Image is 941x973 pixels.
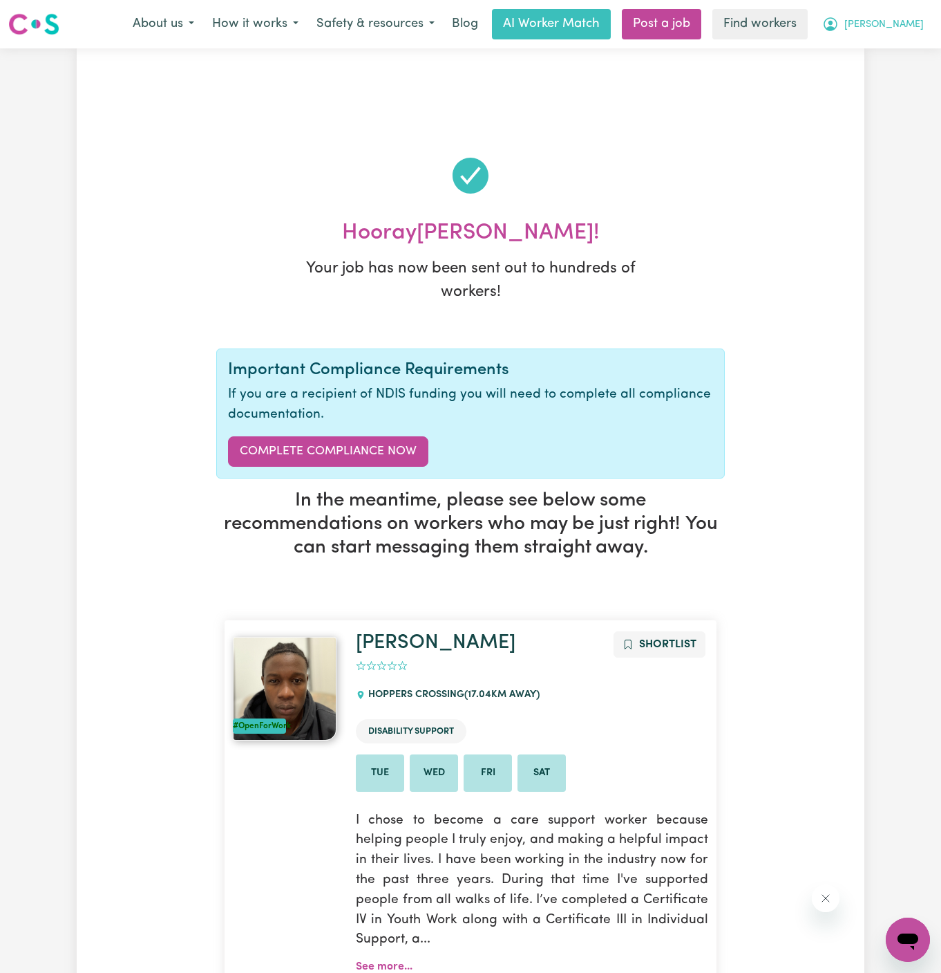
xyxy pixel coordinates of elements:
a: [PERSON_NAME] [356,633,515,653]
iframe: Button to launch messaging window [886,918,930,962]
iframe: Close message [812,884,839,912]
a: See more... [356,961,412,972]
span: [PERSON_NAME] [844,17,924,33]
p: If you are a recipient of NDIS funding you will need to complete all compliance documentation. [228,385,713,425]
a: Blog [444,9,486,39]
span: ( 17.04 km away) [464,689,540,700]
li: Available on Wed [410,754,458,792]
a: Post a job [622,9,701,39]
div: add rating by typing an integer from 0 to 5 or pressing arrow keys [356,658,408,674]
a: Gary#OpenForWork [233,637,339,741]
li: Available on Sat [517,754,566,792]
a: Find workers [712,9,808,39]
img: View Gary's profile [233,637,336,741]
span: Shortlist [639,639,696,650]
div: HOPPERS CROSSING [356,676,548,714]
h4: Important Compliance Requirements [228,360,713,380]
button: About us [124,10,203,39]
span: Need any help? [8,10,84,21]
a: Complete Compliance Now [228,436,428,467]
li: Available on Fri [464,754,512,792]
a: AI Worker Match [492,9,611,39]
p: I chose to become a care support worker because helping people I truly enjoy, and making a helpfu... [356,803,708,959]
button: My Account [813,10,933,39]
div: #OpenForWork [233,719,286,734]
h2: Hooray [PERSON_NAME] ! [216,220,725,246]
li: Disability Support [356,719,466,743]
li: Available on Tue [356,754,404,792]
img: Careseekers logo [8,12,59,37]
h3: In the meantime, please see below some recommendations on workers who may be just right! You can ... [216,490,725,559]
a: Careseekers logo [8,8,59,40]
p: Your job has now been sent out to hundreds of workers! [298,257,643,304]
button: Safety & resources [307,10,444,39]
button: Add to shortlist [614,631,705,658]
button: How it works [203,10,307,39]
